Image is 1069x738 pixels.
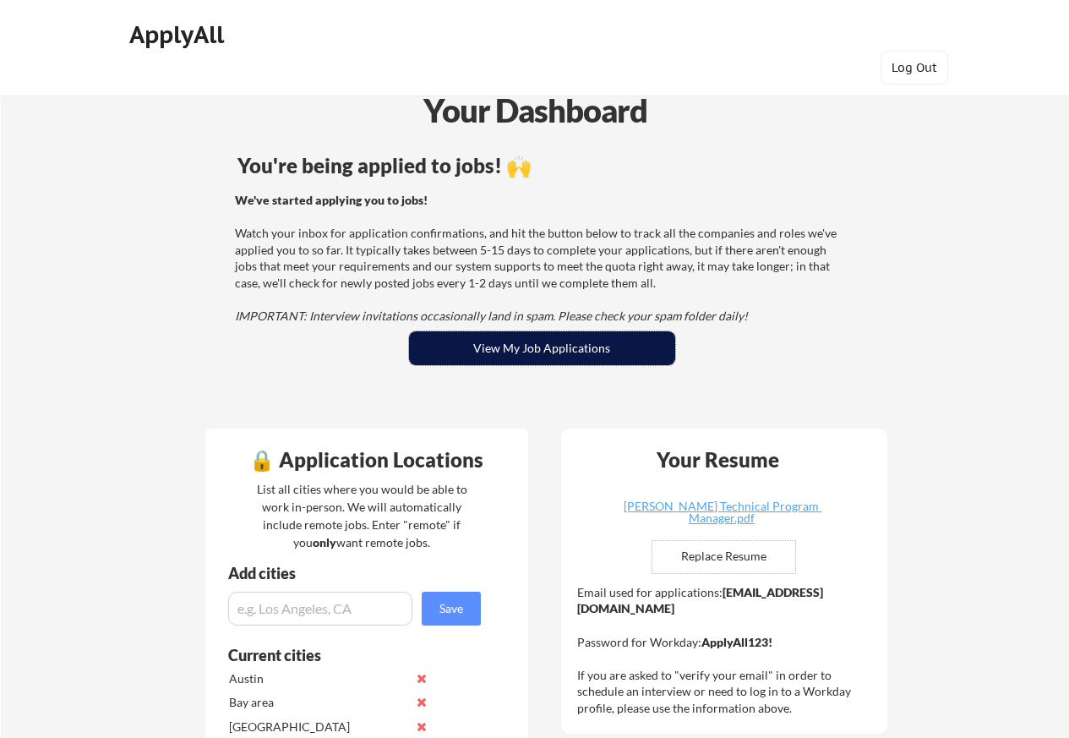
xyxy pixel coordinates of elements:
[229,694,407,711] div: Bay area
[2,86,1069,134] div: Your Dashboard
[881,51,948,85] button: Log Out
[577,584,875,717] div: Email used for applications: Password for Workday: If you are asked to "verify your email" in ord...
[235,309,748,323] em: IMPORTANT: Interview invitations occasionally land in spam. Please check your spam folder daily!
[422,592,481,626] button: Save
[237,156,847,176] div: You're being applied to jobs! 🙌
[228,648,462,663] div: Current cities
[621,500,822,524] div: [PERSON_NAME] Technical Program Manager.pdf
[129,20,229,49] div: ApplyAll
[228,592,412,626] input: e.g. Los Angeles, CA
[210,450,524,470] div: 🔒 Application Locations
[313,535,336,549] strong: only
[409,331,675,365] button: View My Job Applications
[621,500,822,527] a: [PERSON_NAME] Technical Program Manager.pdf
[635,450,802,470] div: Your Resume
[577,585,823,616] strong: [EMAIL_ADDRESS][DOMAIN_NAME]
[235,193,428,207] strong: We've started applying you to jobs!
[229,719,407,735] div: [GEOGRAPHIC_DATA]
[246,480,478,551] div: List all cities where you would be able to work in-person. We will automatically include remote j...
[235,192,844,325] div: Watch your inbox for application confirmations, and hit the button below to track all the compani...
[228,566,485,581] div: Add cities
[701,635,772,649] strong: ApplyAll123!
[229,670,407,687] div: Austin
